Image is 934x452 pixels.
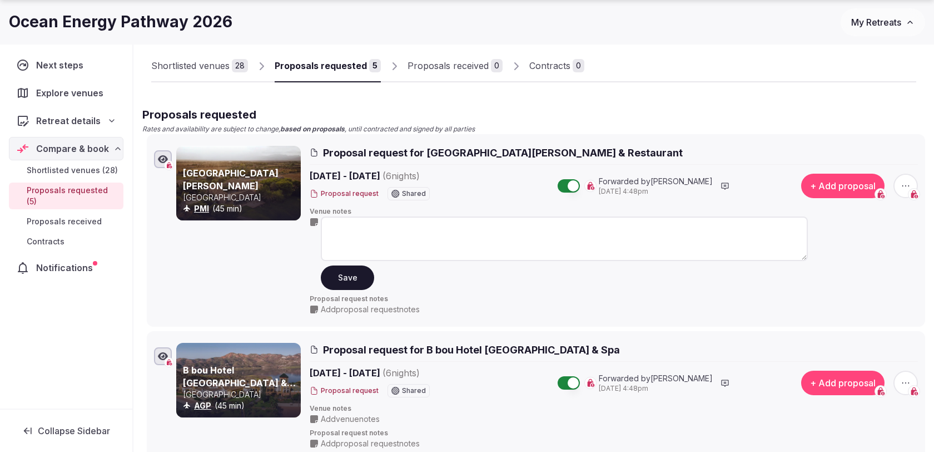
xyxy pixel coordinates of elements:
[321,414,380,425] span: Add venue notes
[573,59,584,72] div: 0
[183,192,299,203] p: [GEOGRAPHIC_DATA]
[36,58,88,72] span: Next steps
[183,389,299,400] p: [GEOGRAPHIC_DATA]
[801,371,885,395] button: + Add proposal
[183,400,299,411] div: (45 min)
[529,50,584,82] a: Contracts0
[142,125,925,134] p: Rates and availability are subject to change, , until contracted and signed by all parties
[310,294,918,304] span: Proposal request notes
[9,234,123,249] a: Contracts
[801,174,885,198] button: + Add proposal
[599,187,713,196] span: [DATE] 4:48pm
[27,236,64,247] span: Contracts
[408,59,489,72] div: Proposals received
[402,190,426,197] span: Shared
[36,114,101,127] span: Retreat details
[310,169,505,183] span: [DATE] - [DATE]
[321,438,420,449] span: Add proposal request notes
[36,86,108,100] span: Explore venues
[194,401,211,410] a: AGP
[27,185,119,207] span: Proposals requested (5)
[310,404,918,414] span: Venue notes
[382,367,420,379] span: ( 6 night s )
[9,419,123,443] button: Collapse Sidebar
[9,256,123,279] a: Notifications
[599,176,713,187] span: Forwarded by [PERSON_NAME]
[382,170,420,181] span: ( 6 night s )
[27,165,118,176] span: Shortlisted venues (28)
[310,386,379,396] button: Proposal request
[36,261,97,274] span: Notifications
[9,53,123,77] a: Next steps
[38,425,110,436] span: Collapse Sidebar
[27,216,102,227] span: Proposals received
[9,183,123,209] a: Proposals requested (5)
[9,81,123,105] a: Explore venues
[183,365,296,401] a: B bou Hotel [GEOGRAPHIC_DATA] & Spa
[194,204,209,213] a: PMI
[280,125,345,133] strong: based on proposals
[183,168,279,191] a: [GEOGRAPHIC_DATA][PERSON_NAME]
[151,50,248,82] a: Shortlisted venues28
[9,214,123,229] a: Proposals received
[321,304,420,315] span: Add proposal request notes
[851,17,901,28] span: My Retreats
[275,59,367,72] div: Proposals requested
[599,373,713,384] span: Forwarded by [PERSON_NAME]
[321,266,374,290] button: Save
[142,107,925,122] h2: Proposals requested
[194,203,209,214] button: PMI
[323,146,683,160] span: Proposal request for [GEOGRAPHIC_DATA][PERSON_NAME] & Restaurant
[491,59,503,72] div: 0
[9,11,232,33] h1: Ocean Energy Pathway 2026
[323,343,620,357] span: Proposal request for B bou Hotel [GEOGRAPHIC_DATA] & Spa
[529,59,570,72] div: Contracts
[232,59,248,72] div: 28
[151,59,230,72] div: Shortlisted venues
[275,50,381,82] a: Proposals requested5
[9,163,123,178] a: Shortlisted venues (28)
[599,384,713,394] span: [DATE] 4:48pm
[408,50,503,82] a: Proposals received0
[310,207,918,217] span: Venue notes
[310,429,918,438] span: Proposal request notes
[310,189,379,199] button: Proposal request
[402,387,426,394] span: Shared
[841,8,925,36] button: My Retreats
[310,366,505,380] span: [DATE] - [DATE]
[194,400,211,411] button: AGP
[183,203,299,214] div: (45 min)
[369,59,381,72] div: 5
[36,142,109,155] span: Compare & book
